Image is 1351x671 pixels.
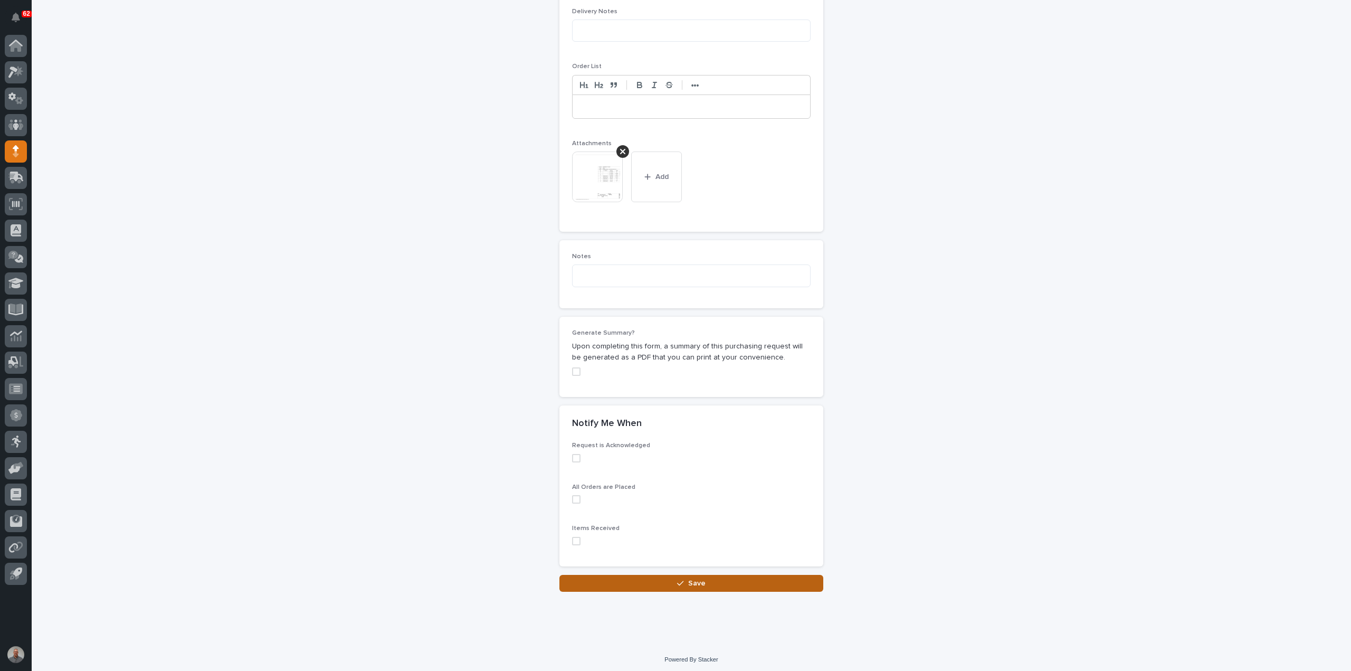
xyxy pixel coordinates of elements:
p: Upon completing this form, a summary of this purchasing request will be generated as a PDF that y... [572,341,811,363]
span: Save [688,580,706,587]
button: Notifications [5,6,27,29]
p: 62 [23,10,30,17]
span: Request is Acknowledged [572,442,650,449]
a: Powered By Stacker [664,656,718,663]
span: All Orders are Placed [572,484,635,490]
strong: ••• [691,81,699,90]
h2: Notify Me When [572,418,642,430]
span: Delivery Notes [572,8,617,15]
span: Attachments [572,140,612,147]
button: users-avatar [5,644,27,666]
span: Generate Summary? [572,330,635,336]
button: Save [559,575,823,592]
button: Add [631,152,682,202]
span: Add [655,173,669,181]
span: Items Received [572,525,620,532]
button: ••• [688,79,702,91]
span: Order List [572,63,602,70]
div: Notifications62 [13,13,27,30]
span: Notes [572,253,591,260]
